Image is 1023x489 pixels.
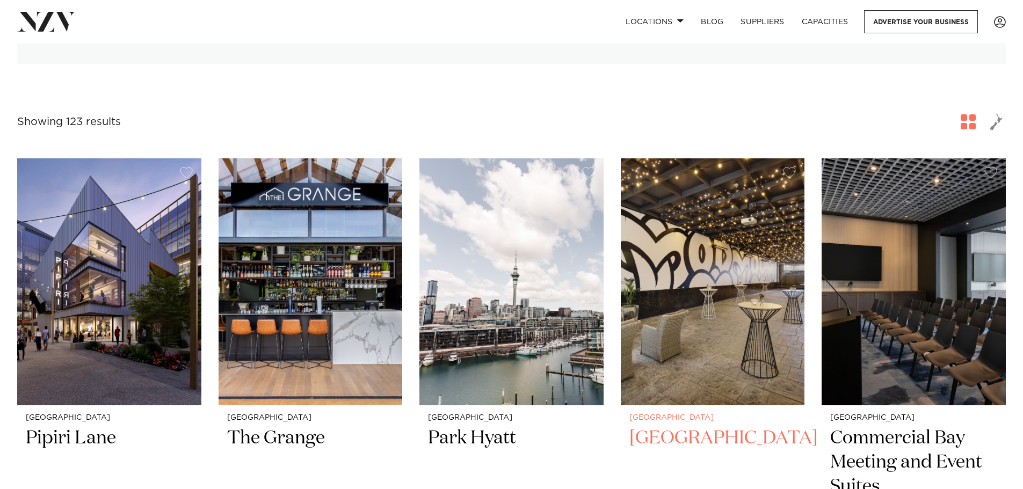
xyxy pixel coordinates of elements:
[17,114,121,130] div: Showing 123 results
[793,10,857,33] a: Capacities
[617,10,692,33] a: Locations
[864,10,978,33] a: Advertise your business
[830,414,997,422] small: [GEOGRAPHIC_DATA]
[17,12,76,31] img: nzv-logo.png
[227,414,394,422] small: [GEOGRAPHIC_DATA]
[26,414,193,422] small: [GEOGRAPHIC_DATA]
[428,414,595,422] small: [GEOGRAPHIC_DATA]
[692,10,732,33] a: BLOG
[629,414,796,422] small: [GEOGRAPHIC_DATA]
[732,10,793,33] a: SUPPLIERS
